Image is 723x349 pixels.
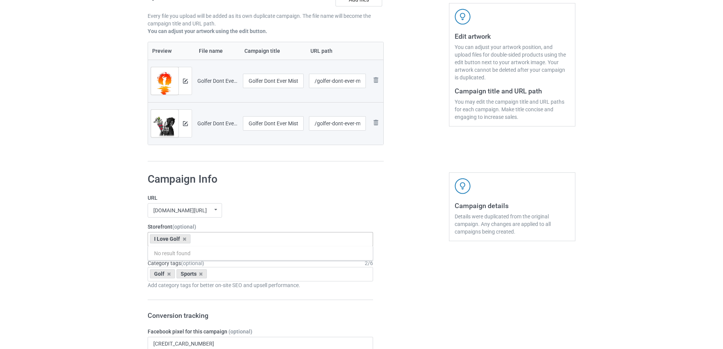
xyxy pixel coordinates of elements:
img: svg+xml;base64,PD94bWwgdmVyc2lvbj0iMS4wIiBlbmNvZGluZz0iVVRGLTgiPz4KPHN2ZyB3aWR0aD0iMTRweCIgaGVpZ2... [183,121,188,126]
div: 2 / 6 [365,259,373,267]
label: Category tags [148,259,204,267]
h3: Edit artwork [455,32,570,41]
b: You can adjust your artwork using the edit button. [148,28,267,34]
span: (optional) [228,328,252,335]
div: [DOMAIN_NAME][URL] [153,208,207,213]
h1: Campaign Info [148,172,373,186]
img: svg+xml;base64,PD94bWwgdmVyc2lvbj0iMS4wIiBlbmNvZGluZz0iVVRGLTgiPz4KPHN2ZyB3aWR0aD0iNDJweCIgaGVpZ2... [455,9,471,25]
div: Golfer Dont Ever Mistake.png [197,120,238,127]
label: Storefront [148,223,373,231]
img: svg+xml;base64,PD94bWwgdmVyc2lvbj0iMS4wIiBlbmNvZGluZz0iVVRGLTgiPz4KPHN2ZyB3aWR0aD0iNDJweCIgaGVpZ2... [455,178,471,194]
span: (optional) [172,224,196,230]
div: No result found [148,246,373,260]
img: svg+xml;base64,PD94bWwgdmVyc2lvbj0iMS4wIiBlbmNvZGluZz0iVVRGLTgiPz4KPHN2ZyB3aWR0aD0iMjhweCIgaGVpZ2... [371,118,380,127]
h3: Conversion tracking [148,311,373,320]
h3: Campaign title and URL path [455,87,570,95]
div: Details were duplicated from the original campaign. Any changes are applied to all campaigns bein... [455,213,570,235]
div: I Love Golf [150,234,191,243]
h3: Campaign details [455,201,570,210]
div: Golf [150,269,175,278]
div: Add category tags for better on-site SEO and upsell performance. [148,281,373,289]
p: Every file you upload will be added as its own duplicate campaign. The file name will become the ... [148,12,384,27]
img: svg+xml;base64,PD94bWwgdmVyc2lvbj0iMS4wIiBlbmNvZGluZz0iVVRGLTgiPz4KPHN2ZyB3aWR0aD0iMjhweCIgaGVpZ2... [371,76,380,85]
div: You can adjust your artwork position, and upload files for double-sided products using the edit b... [455,43,570,81]
th: Preview [148,42,195,60]
img: original.png [151,67,178,100]
label: Facebook pixel for this campaign [148,328,373,335]
label: URL [148,194,373,202]
img: original.png [151,110,178,142]
th: Campaign title [240,42,306,60]
th: File name [195,42,240,60]
img: svg+xml;base64,PD94bWwgdmVyc2lvbj0iMS4wIiBlbmNvZGluZz0iVVRGLTgiPz4KPHN2ZyB3aWR0aD0iMTRweCIgaGVpZ2... [183,79,188,84]
div: Sports [176,269,207,278]
div: Golfer Dont Ever Mistake Old Age.png [197,77,238,85]
th: URL path [306,42,369,60]
div: You may edit the campaign title and URL paths for each campaign. Make title concise and engaging ... [455,98,570,121]
span: (optional) [181,260,204,266]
